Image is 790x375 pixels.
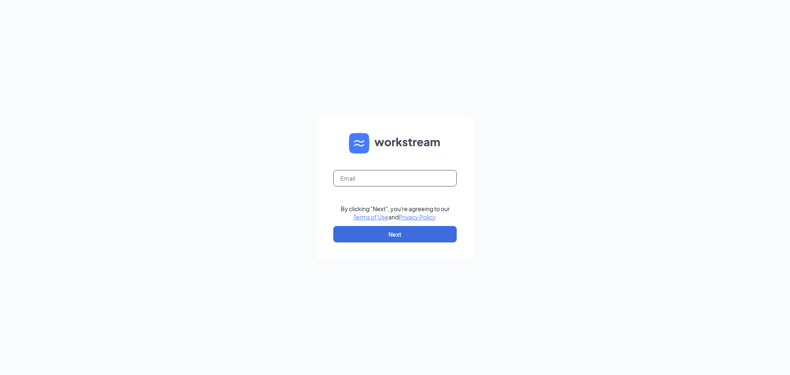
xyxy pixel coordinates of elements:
[353,213,388,221] a: Terms of Use
[349,133,441,154] img: WS logo and Workstream text
[333,226,457,242] button: Next
[333,170,457,186] input: Email
[399,213,435,221] a: Privacy Policy
[341,205,450,221] div: By clicking "Next", you're agreeing to our and .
